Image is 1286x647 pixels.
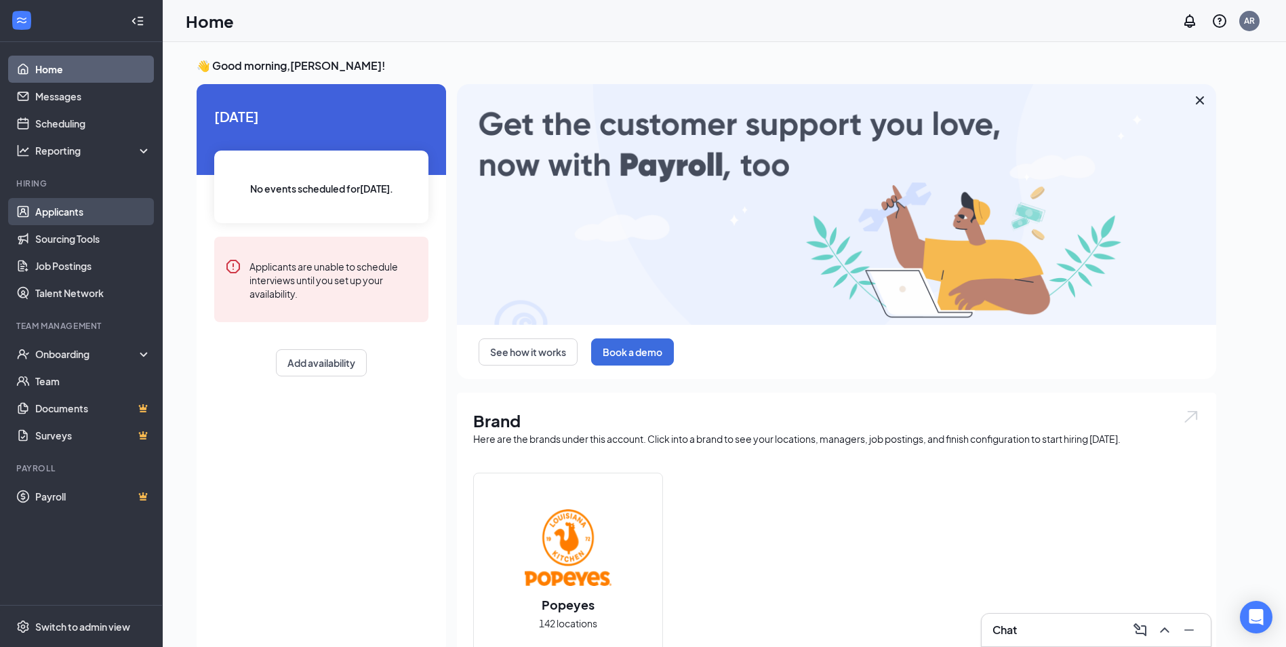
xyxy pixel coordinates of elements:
[35,110,151,137] a: Scheduling
[16,144,30,157] svg: Analysis
[35,483,151,510] a: PayrollCrown
[225,258,241,275] svg: Error
[214,106,428,127] span: [DATE]
[479,338,578,366] button: See how it works
[35,395,151,422] a: DocumentsCrown
[473,432,1200,446] div: Here are the brands under this account. Click into a brand to see your locations, managers, job p...
[276,349,367,376] button: Add availability
[1181,622,1197,638] svg: Minimize
[1157,622,1173,638] svg: ChevronUp
[16,347,30,361] svg: UserCheck
[1182,13,1198,29] svg: Notifications
[250,181,393,196] span: No events scheduled for [DATE] .
[1154,619,1176,641] button: ChevronUp
[457,84,1216,325] img: payroll-large.gif
[1211,13,1228,29] svg: QuestionInfo
[35,252,151,279] a: Job Postings
[186,9,234,33] h1: Home
[16,463,148,474] div: Payroll
[35,56,151,83] a: Home
[35,422,151,449] a: SurveysCrown
[197,58,1216,73] h3: 👋 Good morning, [PERSON_NAME] !
[591,338,674,366] button: Book a demo
[15,14,28,27] svg: WorkstreamLogo
[528,596,608,613] h2: Popeyes
[992,623,1017,638] h3: Chat
[1129,619,1151,641] button: ComposeMessage
[35,198,151,225] a: Applicants
[1192,92,1208,109] svg: Cross
[1240,601,1272,633] div: Open Intercom Messenger
[35,347,140,361] div: Onboarding
[35,279,151,307] a: Talent Network
[539,616,597,631] span: 142 locations
[1178,619,1200,641] button: Minimize
[16,620,30,633] svg: Settings
[16,320,148,332] div: Team Management
[1132,622,1148,638] svg: ComposeMessage
[35,144,152,157] div: Reporting
[35,620,130,633] div: Switch to admin view
[525,504,611,591] img: Popeyes
[131,14,144,28] svg: Collapse
[1244,15,1255,26] div: AR
[473,409,1200,432] h1: Brand
[1182,409,1200,425] img: open.6027fd2a22e1237b5b06.svg
[249,258,418,300] div: Applicants are unable to schedule interviews until you set up your availability.
[16,178,148,189] div: Hiring
[35,83,151,110] a: Messages
[35,368,151,395] a: Team
[35,225,151,252] a: Sourcing Tools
